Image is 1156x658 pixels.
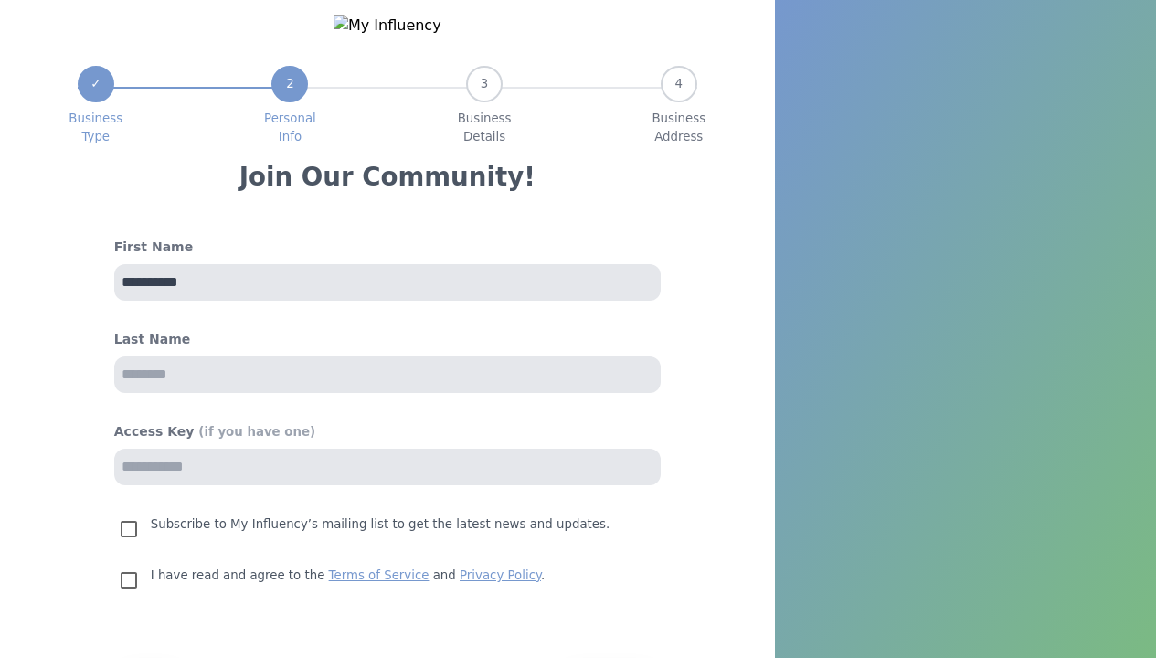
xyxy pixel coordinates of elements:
[114,422,661,441] h4: Access Key
[652,110,705,146] span: Business Address
[114,238,661,257] h4: First Name
[151,515,610,535] p: Subscribe to My Influency’s mailing list to get the latest news and updates.
[466,66,503,102] div: 3
[239,161,536,194] h3: Join Our Community!
[69,110,122,146] span: Business Type
[264,110,316,146] span: Personal Info
[151,566,545,586] p: I have read and agree to the and .
[271,66,308,102] div: 2
[198,425,315,439] span: (if you have one)
[334,15,441,37] img: My Influency
[460,568,541,582] a: Privacy Policy
[458,110,512,146] span: Business Details
[114,330,661,349] h4: Last Name
[329,568,430,582] a: Terms of Service
[661,66,697,102] div: 4
[78,66,114,102] div: ✓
